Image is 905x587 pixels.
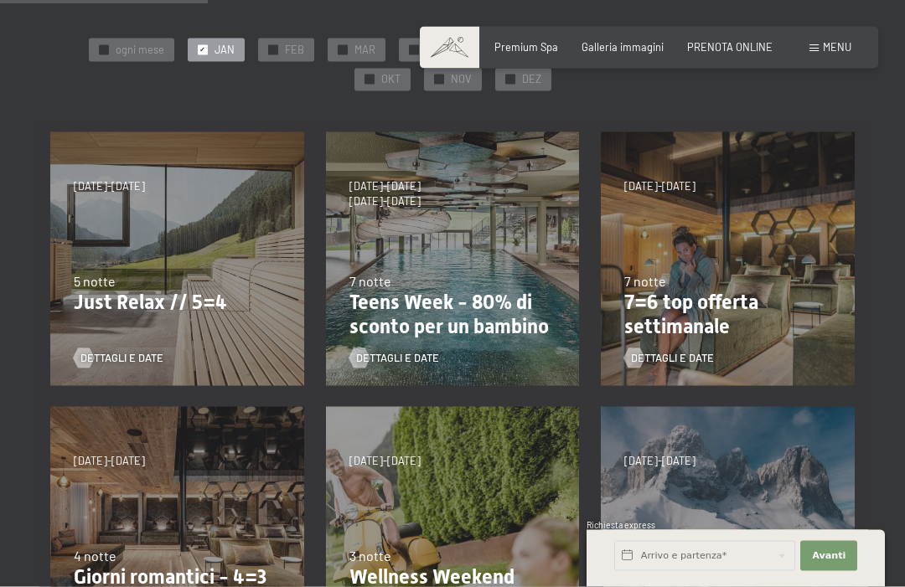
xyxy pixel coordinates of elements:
[624,454,696,469] span: [DATE]-[DATE]
[823,40,851,54] span: Menu
[80,351,163,366] span: Dettagli e Date
[587,520,655,530] span: Richiesta express
[631,351,714,366] span: Dettagli e Date
[349,291,556,339] p: Teens Week - 80% di sconto per un bambino
[436,75,442,85] span: ✓
[349,194,421,209] span: [DATE]-[DATE]
[199,45,205,54] span: ✓
[349,179,421,194] span: [DATE]-[DATE]
[800,541,857,571] button: Avanti
[116,43,164,58] span: ogni mese
[624,351,714,366] a: Dettagli e Date
[812,549,846,563] span: Avanti
[624,273,666,289] span: 7 notte
[582,40,664,54] a: Galleria immagini
[74,273,116,289] span: 5 notte
[349,351,439,366] a: Dettagli e Date
[349,548,391,564] span: 3 notte
[74,291,281,315] p: Just Relax // 5=4
[74,179,145,194] span: [DATE]-[DATE]
[522,72,541,87] span: DEZ
[101,45,106,54] span: ✓
[366,75,372,85] span: ✓
[215,43,235,58] span: JAN
[74,454,145,469] span: [DATE]-[DATE]
[339,45,345,54] span: ✓
[354,43,375,58] span: MAR
[451,72,472,87] span: NOV
[285,43,304,58] span: FEB
[349,273,391,289] span: 7 notte
[411,45,416,54] span: ✓
[381,72,401,87] span: OKT
[356,351,439,366] span: Dettagli e Date
[624,291,831,339] p: 7=6 top offerta settimanale
[270,45,276,54] span: ✓
[507,75,513,85] span: ✓
[687,40,773,54] a: PRENOTA ONLINE
[349,454,421,469] span: [DATE]-[DATE]
[624,179,696,194] span: [DATE]-[DATE]
[494,40,558,54] a: Premium Spa
[74,548,116,564] span: 4 notte
[74,351,163,366] a: Dettagli e Date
